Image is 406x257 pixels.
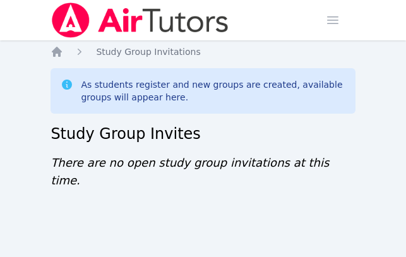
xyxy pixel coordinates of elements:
[81,78,345,104] div: As students register and new groups are created, available groups will appear here.
[96,47,200,57] span: Study Group Invitations
[51,156,329,187] span: There are no open study group invitations at this time.
[51,124,355,144] h2: Study Group Invites
[51,3,229,38] img: Air Tutors
[51,45,355,58] nav: Breadcrumb
[96,45,200,58] a: Study Group Invitations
